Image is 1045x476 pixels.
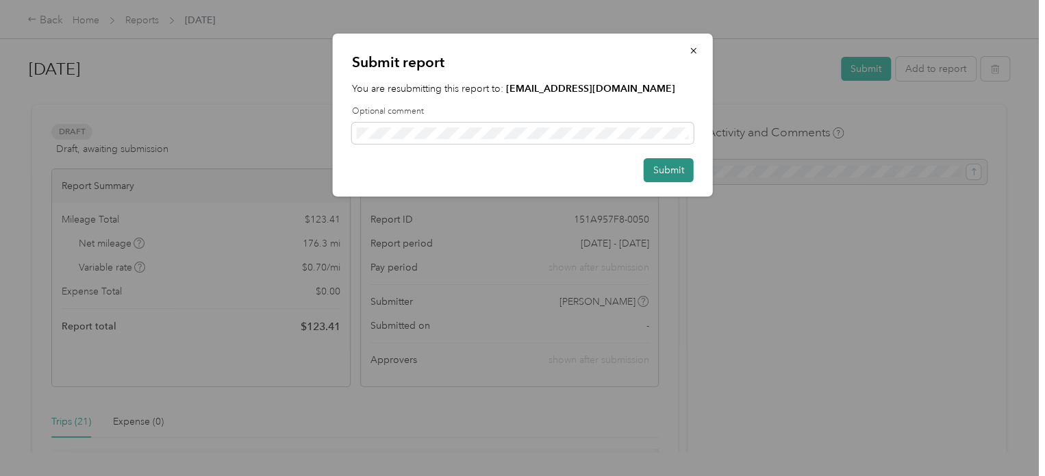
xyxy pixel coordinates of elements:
label: Optional comment [352,105,694,118]
p: You are resubmitting this report to: [352,82,694,96]
button: Submit [644,158,694,182]
p: Submit report [352,53,694,72]
strong: [EMAIL_ADDRESS][DOMAIN_NAME] [506,83,675,95]
iframe: Everlance-gr Chat Button Frame [968,399,1045,476]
